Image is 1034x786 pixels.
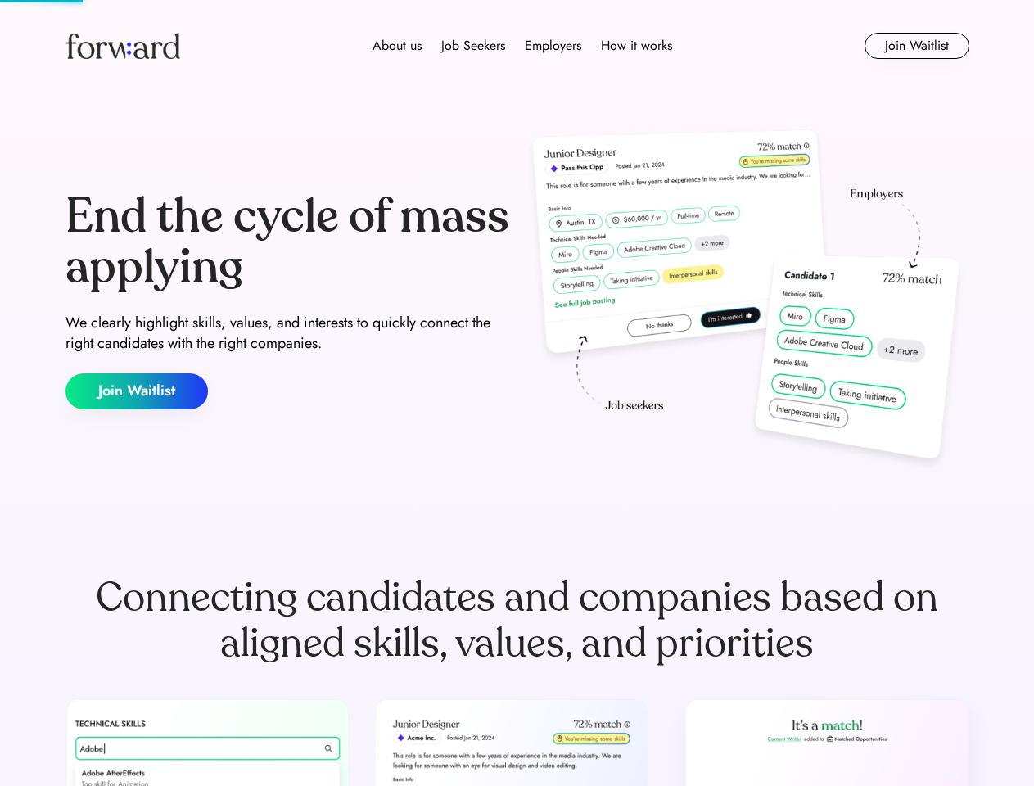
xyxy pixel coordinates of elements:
div: How it works [601,36,672,56]
div: We clearly highlight skills, values, and interests to quickly connect the right candidates with t... [65,313,511,354]
div: Employers [525,36,581,56]
div: End the cycle of mass applying [65,192,511,292]
img: Forward logo [65,33,180,59]
img: hero-image.png [524,124,969,477]
div: About us [373,36,422,56]
div: Job Seekers [441,36,505,56]
button: Join Waitlist [65,373,208,409]
button: Join Waitlist [865,33,969,59]
div: Connecting candidates and companies based on aligned skills, values, and priorities [65,575,969,666]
